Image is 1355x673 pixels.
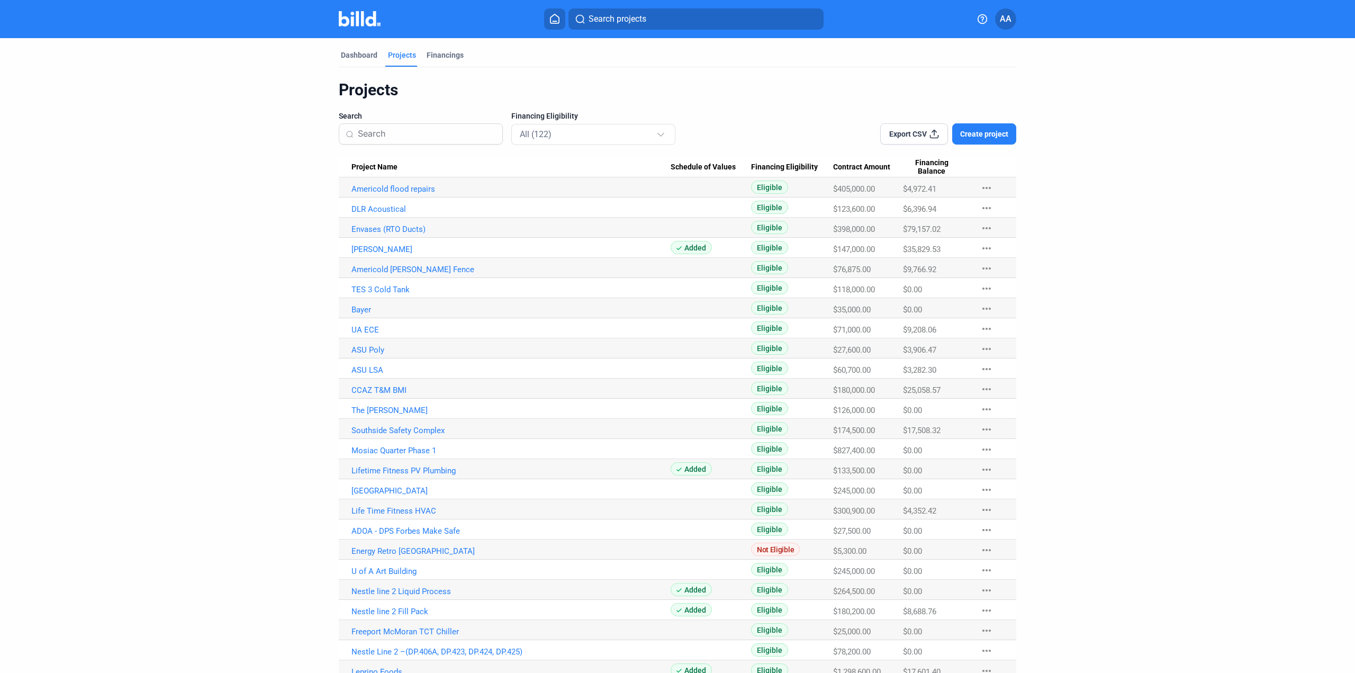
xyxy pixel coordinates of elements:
[351,587,671,596] a: Nestle line 2 Liquid Process
[351,204,671,214] a: DLR Acoustical
[751,181,788,194] span: Eligible
[833,627,871,636] span: $25,000.00
[903,184,936,194] span: $4,972.41
[751,362,788,375] span: Eligible
[339,80,1016,100] div: Projects
[751,382,788,395] span: Eligible
[980,544,993,557] mat-icon: more_horiz
[751,442,788,455] span: Eligible
[751,623,788,636] span: Eligible
[980,463,993,476] mat-icon: more_horiz
[351,385,671,395] a: CCAZ T&M BMI
[980,524,993,536] mat-icon: more_horiz
[751,281,788,294] span: Eligible
[833,345,871,355] span: $27,600.00
[903,285,922,294] span: $0.00
[351,486,671,496] a: [GEOGRAPHIC_DATA]
[751,241,788,254] span: Eligible
[671,603,712,616] span: Added
[351,285,671,294] a: TES 3 Cold Tank
[980,302,993,315] mat-icon: more_horiz
[980,443,993,456] mat-icon: more_horiz
[351,607,671,616] a: Nestle line 2 Fill Pack
[351,567,671,576] a: U of A Art Building
[833,305,871,315] span: $35,000.00
[903,486,922,496] span: $0.00
[751,422,788,435] span: Eligible
[980,242,993,255] mat-icon: more_horiz
[980,222,993,235] mat-icon: more_horiz
[903,245,941,254] span: $35,829.53
[751,402,788,415] span: Eligible
[351,466,671,475] a: Lifetime Fitness PV Plumbing
[339,111,362,121] span: Search
[980,564,993,577] mat-icon: more_horiz
[903,526,922,536] span: $0.00
[960,129,1008,139] span: Create project
[903,567,922,576] span: $0.00
[833,285,875,294] span: $118,000.00
[903,627,922,636] span: $0.00
[351,526,671,536] a: ADOA - DPS Forbes Make Safe
[341,50,377,60] div: Dashboard
[351,546,671,556] a: Energy Retro [GEOGRAPHIC_DATA]
[751,543,800,556] span: Not Eligible
[351,345,671,355] a: ASU Poly
[351,647,671,657] a: Nestle Line 2 –(DP.406A, DP.423, DP.424, DP.425)
[833,466,875,475] span: $133,500.00
[351,163,671,172] div: Project Name
[351,406,671,415] a: The [PERSON_NAME]
[751,201,788,214] span: Eligible
[980,202,993,214] mat-icon: more_horiz
[751,221,788,234] span: Eligible
[351,446,671,455] a: Mosiac Quarter Phase 1
[751,301,788,315] span: Eligible
[980,604,993,617] mat-icon: more_horiz
[751,342,788,355] span: Eligible
[903,546,922,556] span: $0.00
[980,343,993,355] mat-icon: more_horiz
[671,163,751,172] div: Schedule of Values
[903,385,941,395] span: $25,058.57
[351,163,398,172] span: Project Name
[889,129,927,139] span: Export CSV
[351,265,671,274] a: Americold [PERSON_NAME] Fence
[351,426,671,435] a: Southside Safety Complex
[751,583,788,596] span: Eligible
[980,624,993,637] mat-icon: more_horiz
[903,265,936,274] span: $9,766.92
[980,383,993,396] mat-icon: more_horiz
[980,182,993,194] mat-icon: more_horiz
[351,305,671,315] a: Bayer
[671,583,712,596] span: Added
[833,406,875,415] span: $126,000.00
[589,13,646,25] span: Search projects
[903,506,936,516] span: $4,352.42
[351,325,671,335] a: UA ECE
[980,403,993,416] mat-icon: more_horiz
[833,385,875,395] span: $180,000.00
[903,587,922,596] span: $0.00
[751,462,788,475] span: Eligible
[351,184,671,194] a: Americold flood repairs
[980,504,993,516] mat-icon: more_horiz
[388,50,416,60] div: Projects
[833,184,875,194] span: $405,000.00
[980,262,993,275] mat-icon: more_horiz
[351,245,671,254] a: [PERSON_NAME]
[351,627,671,636] a: Freeport McMoran TCT Chiller
[952,123,1016,145] button: Create project
[520,129,552,139] mat-select-trigger: All (122)
[980,584,993,597] mat-icon: more_horiz
[351,225,671,234] a: Envases (RTO Ducts)
[671,241,712,254] span: Added
[351,365,671,375] a: ASU LSA
[358,123,496,145] input: Search
[568,8,824,30] button: Search projects
[903,204,936,214] span: $6,396.94
[751,563,788,576] span: Eligible
[751,523,788,536] span: Eligible
[880,123,948,145] button: Export CSV
[751,163,833,172] div: Financing Eligibility
[903,466,922,475] span: $0.00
